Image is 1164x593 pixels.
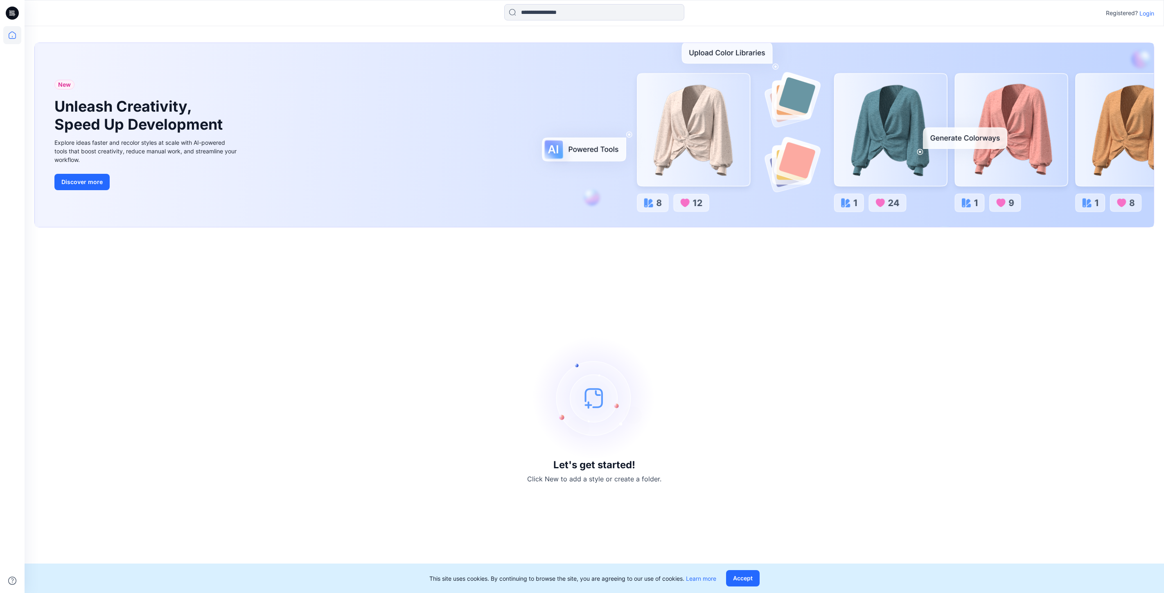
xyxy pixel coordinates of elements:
p: Registered? [1106,8,1138,18]
p: Login [1139,9,1154,18]
span: New [58,80,71,90]
h3: Let's get started! [553,459,635,471]
div: Explore ideas faster and recolor styles at scale with AI-powered tools that boost creativity, red... [54,138,239,164]
a: Discover more [54,174,239,190]
button: Discover more [54,174,110,190]
a: Learn more [686,575,716,582]
h1: Unleash Creativity, Speed Up Development [54,98,226,133]
img: empty-state-image.svg [533,337,656,459]
button: Accept [726,570,760,586]
p: Click New to add a style or create a folder. [527,474,661,484]
p: This site uses cookies. By continuing to browse the site, you are agreeing to our use of cookies. [429,574,716,583]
